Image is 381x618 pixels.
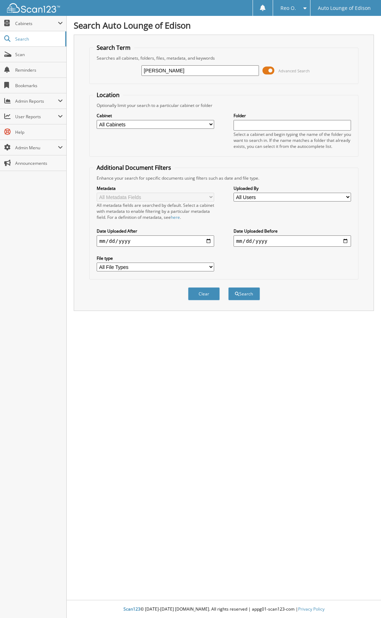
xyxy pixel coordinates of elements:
[97,235,214,247] input: start
[97,255,214,261] label: File type
[93,175,355,181] div: Enhance your search for specific documents using filters such as date and file type.
[346,584,381,618] iframe: Chat Widget
[234,185,351,191] label: Uploaded By
[15,145,58,151] span: Admin Menu
[298,606,325,612] a: Privacy Policy
[234,131,351,149] div: Select a cabinet and begin typing the name of the folder you want to search in. If the name match...
[93,91,123,99] legend: Location
[228,287,260,300] button: Search
[234,113,351,119] label: Folder
[280,6,296,10] span: Reo O.
[234,235,351,247] input: end
[7,3,60,13] img: scan123-logo-white.svg
[97,228,214,234] label: Date Uploaded After
[67,601,381,618] div: © [DATE]-[DATE] [DOMAIN_NAME]. All rights reserved | appg01-scan123-com |
[188,287,220,300] button: Clear
[74,19,374,31] h1: Search Auto Lounge of Edison
[123,606,140,612] span: Scan123
[234,228,351,234] label: Date Uploaded Before
[15,83,63,89] span: Bookmarks
[97,113,214,119] label: Cabinet
[15,52,63,58] span: Scan
[15,160,63,166] span: Announcements
[93,102,355,108] div: Optionally limit your search to a particular cabinet or folder
[97,202,214,220] div: All metadata fields are searched by default. Select a cabinet with metadata to enable filtering b...
[15,114,58,120] span: User Reports
[93,164,175,172] legend: Additional Document Filters
[15,20,58,26] span: Cabinets
[15,36,62,42] span: Search
[171,214,180,220] a: here
[93,55,355,61] div: Searches all cabinets, folders, files, metadata, and keywords
[318,6,371,10] span: Auto Lounge of Edison
[15,67,63,73] span: Reminders
[278,68,310,73] span: Advanced Search
[15,98,58,104] span: Admin Reports
[93,44,134,52] legend: Search Term
[97,185,214,191] label: Metadata
[15,129,63,135] span: Help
